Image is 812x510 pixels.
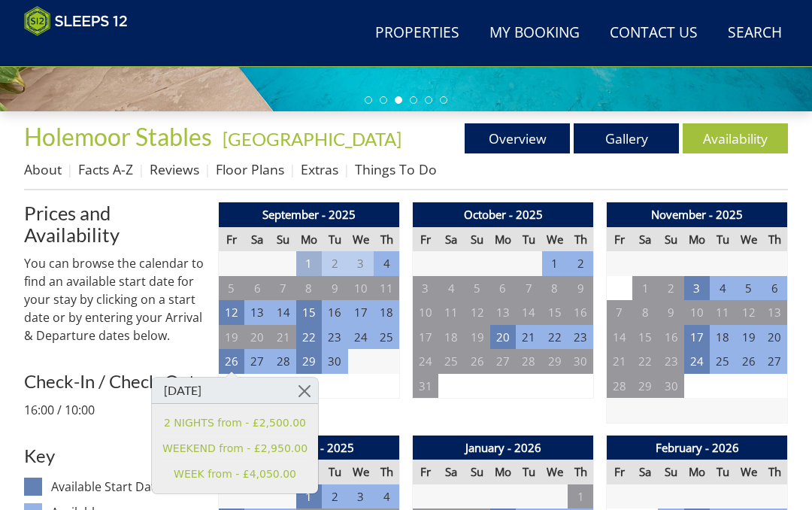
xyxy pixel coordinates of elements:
[464,460,489,484] th: Su
[296,349,322,374] td: 29
[710,300,735,325] td: 11
[296,300,322,325] td: 15
[24,6,128,36] img: Sleeps 12
[710,460,735,484] th: Tu
[684,460,710,484] th: Mo
[736,325,762,350] td: 19
[542,325,568,350] td: 22
[374,325,399,350] td: 25
[490,325,516,350] td: 20
[464,276,489,301] td: 5
[464,325,489,350] td: 19
[516,227,541,252] th: Tu
[568,300,593,325] td: 16
[270,276,295,301] td: 7
[296,325,322,350] td: 22
[219,349,244,374] td: 26
[374,484,399,509] td: 4
[244,349,270,374] td: 27
[464,300,489,325] td: 12
[658,227,683,252] th: Su
[374,227,399,252] th: Th
[658,325,683,350] td: 16
[348,460,374,484] th: We
[296,227,322,252] th: Mo
[296,484,322,509] td: 1
[490,349,516,374] td: 27
[301,160,338,178] a: Extras
[438,325,464,350] td: 18
[684,325,710,350] td: 17
[17,45,174,58] iframe: Customer reviews powered by Trustpilot
[658,276,683,301] td: 2
[658,349,683,374] td: 23
[162,466,308,482] a: WEEK from - £4,050.00
[162,415,308,431] a: 2 NIGHTS from - £2,500.00
[568,484,593,509] td: 1
[568,276,593,301] td: 9
[464,227,489,252] th: Su
[542,276,568,301] td: 8
[24,122,212,151] span: Holemoor Stables
[684,349,710,374] td: 24
[244,300,270,325] td: 13
[542,251,568,276] td: 1
[322,227,347,252] th: Tu
[490,300,516,325] td: 13
[296,276,322,301] td: 8
[348,484,374,509] td: 3
[710,227,735,252] th: Tu
[736,460,762,484] th: We
[604,17,704,50] a: Contact Us
[244,325,270,350] td: 20
[413,349,438,374] td: 24
[413,300,438,325] td: 10
[632,276,658,301] td: 1
[607,460,632,484] th: Fr
[322,325,347,350] td: 23
[632,300,658,325] td: 8
[152,378,318,404] h3: [DATE]
[348,325,374,350] td: 24
[516,349,541,374] td: 28
[736,227,762,252] th: We
[762,349,787,374] td: 27
[219,325,244,350] td: 19
[632,227,658,252] th: Sa
[684,276,710,301] td: 3
[24,254,206,345] p: You can browse the calendar to find an available start date for your stay by clicking on a start ...
[632,374,658,399] td: 29
[413,374,438,399] td: 31
[322,276,347,301] td: 9
[438,227,464,252] th: Sa
[296,251,322,276] td: 1
[438,349,464,374] td: 25
[490,227,516,252] th: Mo
[413,460,438,484] th: Fr
[607,374,632,399] td: 28
[216,160,284,178] a: Floor Plans
[322,300,347,325] td: 16
[413,227,438,252] th: Fr
[348,227,374,252] th: We
[607,325,632,350] td: 14
[574,123,679,153] a: Gallery
[24,401,206,419] p: 16:00 / 10:00
[438,300,464,325] td: 11
[219,202,400,227] th: September - 2025
[736,276,762,301] td: 5
[607,300,632,325] td: 7
[710,349,735,374] td: 25
[762,276,787,301] td: 6
[607,436,788,460] th: February - 2026
[516,276,541,301] td: 7
[722,17,788,50] a: Search
[632,349,658,374] td: 22
[464,349,489,374] td: 26
[762,227,787,252] th: Th
[568,460,593,484] th: Th
[568,349,593,374] td: 30
[542,227,568,252] th: We
[162,441,308,457] a: WEEKEND from - £2,950.00
[413,436,594,460] th: January - 2026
